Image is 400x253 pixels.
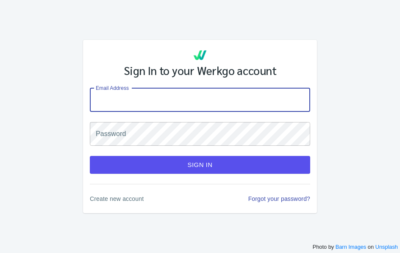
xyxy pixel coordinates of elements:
a: Create new account [90,195,144,203]
h2: Sign In to your Werkgo account [124,64,277,77]
span: Sign In [99,159,301,170]
a: Unsplash [375,244,398,250]
img: Werkgo Logo [192,47,208,64]
a: Barn Images [336,244,367,250]
button: Sign In [90,156,310,174]
small: Photo by on [313,243,398,251]
a: Forgot your password? [248,195,310,203]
